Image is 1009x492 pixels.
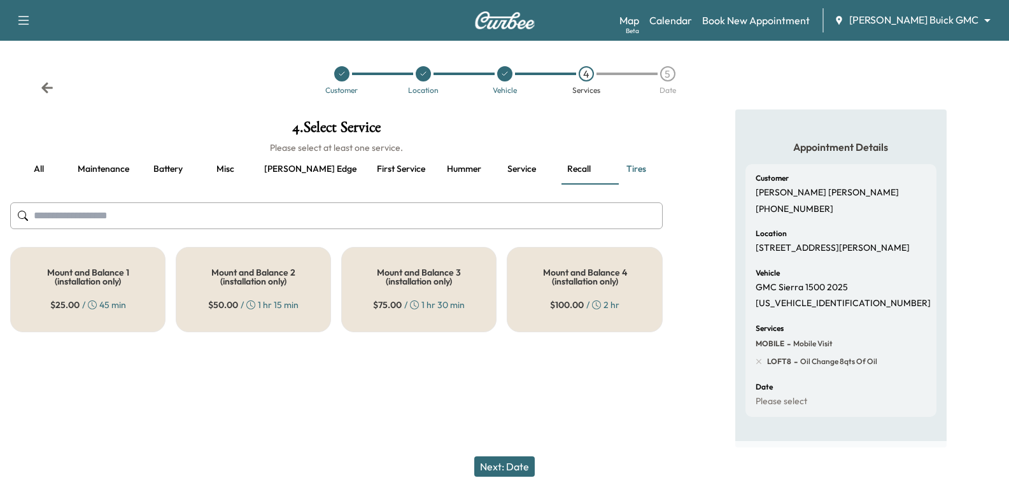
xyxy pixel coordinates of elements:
div: Beta [626,26,639,36]
button: First service [367,154,435,185]
img: Curbee Logo [474,11,535,29]
p: Please select [756,396,807,407]
p: [US_VEHICLE_IDENTIFICATION_NUMBER] [756,298,931,309]
button: Hummer [435,154,493,185]
span: Oil Change 8qts of oil [798,356,877,367]
p: [PHONE_NUMBER] [756,204,833,215]
div: Location [408,87,439,94]
div: / 45 min [50,299,126,311]
span: $ 25.00 [50,299,80,311]
button: Misc [197,154,254,185]
p: [STREET_ADDRESS][PERSON_NAME] [756,242,910,254]
h6: Date [756,383,773,391]
button: [PERSON_NAME] edge [254,154,367,185]
a: Calendar [649,13,692,28]
p: GMC Sierra 1500 2025 [756,282,848,293]
span: MOBILE [756,339,784,349]
button: Maintenance [67,154,139,185]
h1: 4 . Select Service [10,120,663,141]
div: Date [660,87,676,94]
div: Customer [325,87,358,94]
h5: Mount and Balance 4 (installation only) [528,268,641,286]
div: / 2 hr [550,299,619,311]
span: Mobile Visit [791,339,833,349]
a: Book New Appointment [702,13,810,28]
span: $ 100.00 [550,299,584,311]
span: - [791,355,798,368]
h6: Vehicle [756,269,780,277]
div: basic tabs example [10,154,663,185]
button: Recall [550,154,607,185]
h5: Appointment Details [745,140,936,154]
span: [PERSON_NAME] Buick GMC [849,13,978,27]
h6: Services [756,325,784,332]
h6: Customer [756,174,789,182]
h6: Please select at least one service. [10,141,663,154]
h6: Location [756,230,787,237]
button: Tires [607,154,665,185]
a: MapBeta [619,13,639,28]
h5: Mount and Balance 2 (installation only) [197,268,310,286]
span: $ 50.00 [208,299,238,311]
button: Next: Date [474,456,535,477]
div: Back [41,81,53,94]
div: 4 [579,66,594,81]
div: / 1 hr 30 min [373,299,465,311]
button: Battery [139,154,197,185]
button: all [10,154,67,185]
span: LOFT8 [767,356,791,367]
h5: Mount and Balance 3 (installation only) [362,268,476,286]
div: / 1 hr 15 min [208,299,299,311]
div: 5 [660,66,675,81]
div: Vehicle [493,87,517,94]
h5: Mount and Balance 1 (installation only) [31,268,145,286]
div: Services [572,87,600,94]
button: Service [493,154,550,185]
p: [PERSON_NAME] [PERSON_NAME] [756,187,899,199]
span: $ 75.00 [373,299,402,311]
span: - [784,337,791,350]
